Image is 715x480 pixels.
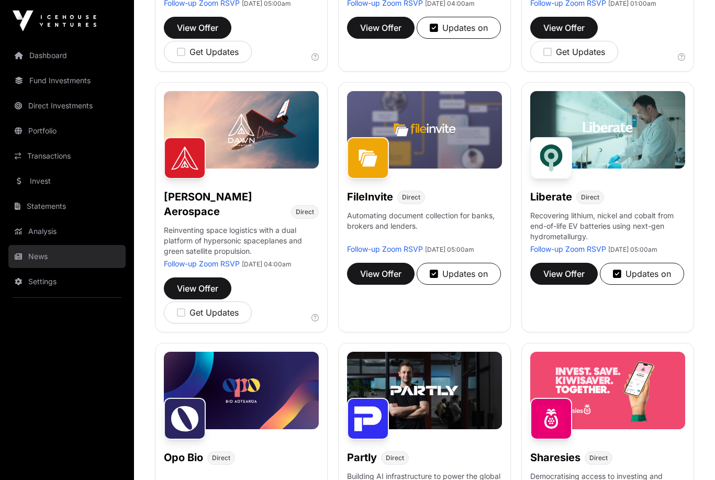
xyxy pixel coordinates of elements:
div: Get Updates [177,46,239,58]
button: View Offer [347,263,415,285]
div: Get Updates [543,46,605,58]
a: Follow-up Zoom RSVP [347,244,423,253]
div: Updates on [430,21,488,34]
a: Direct Investments [8,94,126,117]
span: Direct [589,454,608,462]
h1: Partly [347,450,377,465]
button: View Offer [164,17,231,39]
a: Portfolio [8,119,126,142]
a: Fund Investments [8,69,126,92]
span: Direct [402,193,420,202]
img: Sharesies-Banner.jpg [530,352,685,429]
span: View Offer [360,21,401,34]
a: Follow-up Zoom RSVP [530,244,606,253]
span: Direct [386,454,404,462]
button: Get Updates [164,41,252,63]
img: Partly-Banner.jpg [347,352,502,429]
img: Dawn Aerospace [164,137,206,179]
a: News [8,245,126,268]
img: Partly [347,398,389,440]
a: Transactions [8,144,126,168]
h1: Sharesies [530,450,580,465]
img: Sharesies [530,398,572,440]
iframe: Chat Widget [663,430,715,480]
a: Analysis [8,220,126,243]
a: Settings [8,270,126,293]
button: Updates on [417,263,501,285]
span: Direct [212,454,230,462]
span: [DATE] 04:00am [242,260,292,268]
button: Updates on [600,263,684,285]
button: View Offer [347,17,415,39]
button: View Offer [164,277,231,299]
span: View Offer [360,267,401,280]
img: Liberate-Banner.jpg [530,91,685,169]
span: View Offer [177,282,218,295]
button: Updates on [417,17,501,39]
span: [DATE] 05:00am [425,245,474,253]
span: View Offer [543,21,585,34]
a: Statements [8,195,126,218]
img: File-Invite-Banner.jpg [347,91,502,169]
span: [DATE] 05:00am [608,245,657,253]
h1: [PERSON_NAME] Aerospace [164,189,287,219]
img: Opo-Bio-Banner.jpg [164,352,319,429]
img: Dawn-Banner.jpg [164,91,319,169]
button: View Offer [530,17,598,39]
h1: Opo Bio [164,450,203,465]
div: Get Updates [177,306,239,319]
p: Automating document collection for banks, brokers and lenders. [347,210,502,244]
img: Liberate [530,137,572,179]
span: View Offer [177,21,218,34]
a: Invest [8,170,126,193]
p: Recovering lithium, nickel and cobalt from end-of-life EV batteries using next-gen hydrometallurgy. [530,210,685,244]
div: Updates on [613,267,671,280]
a: Dashboard [8,44,126,67]
button: View Offer [530,263,598,285]
span: Direct [296,208,314,216]
div: Updates on [430,267,488,280]
img: Opo Bio [164,398,206,440]
span: View Offer [543,267,585,280]
button: Get Updates [530,41,618,63]
a: Follow-up Zoom RSVP [164,259,240,268]
h1: FileInvite [347,189,393,204]
button: Get Updates [164,302,252,323]
img: FileInvite [347,137,389,179]
h1: Liberate [530,189,572,204]
img: Icehouse Ventures Logo [13,10,96,31]
span: Direct [581,193,599,202]
p: Reinventing space logistics with a dual platform of hypersonic spaceplanes and green satellite pr... [164,225,319,259]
